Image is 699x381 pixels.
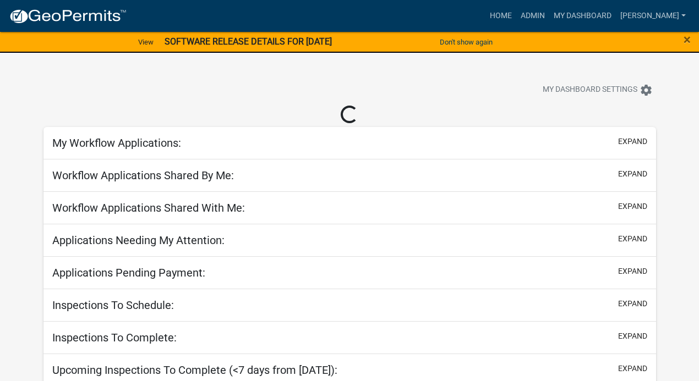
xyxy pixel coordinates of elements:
strong: SOFTWARE RELEASE DETAILS FOR [DATE] [165,36,332,47]
h5: Inspections To Schedule: [52,299,174,312]
button: expand [618,266,647,277]
h5: Inspections To Complete: [52,331,177,344]
h5: My Workflow Applications: [52,136,181,150]
h5: Applications Pending Payment: [52,266,205,279]
i: settings [640,84,653,97]
a: View [134,33,158,51]
a: [PERSON_NAME] [616,5,690,26]
button: expand [618,363,647,374]
button: expand [618,298,647,310]
h5: Applications Needing My Attention: [52,234,225,247]
button: Close [684,33,691,46]
button: Don't show again [435,33,497,51]
span: × [684,32,691,47]
h5: Upcoming Inspections To Complete (<7 days from [DATE]): [52,363,337,377]
button: expand [618,136,647,147]
a: Home [485,5,516,26]
span: My Dashboard Settings [543,84,637,97]
button: expand [618,233,647,245]
h5: Workflow Applications Shared By Me: [52,169,234,182]
button: expand [618,330,647,342]
a: Admin [516,5,549,26]
a: My Dashboard [549,5,616,26]
h5: Workflow Applications Shared With Me: [52,201,245,214]
button: expand [618,201,647,212]
button: expand [618,168,647,180]
button: My Dashboard Settingssettings [534,79,662,101]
